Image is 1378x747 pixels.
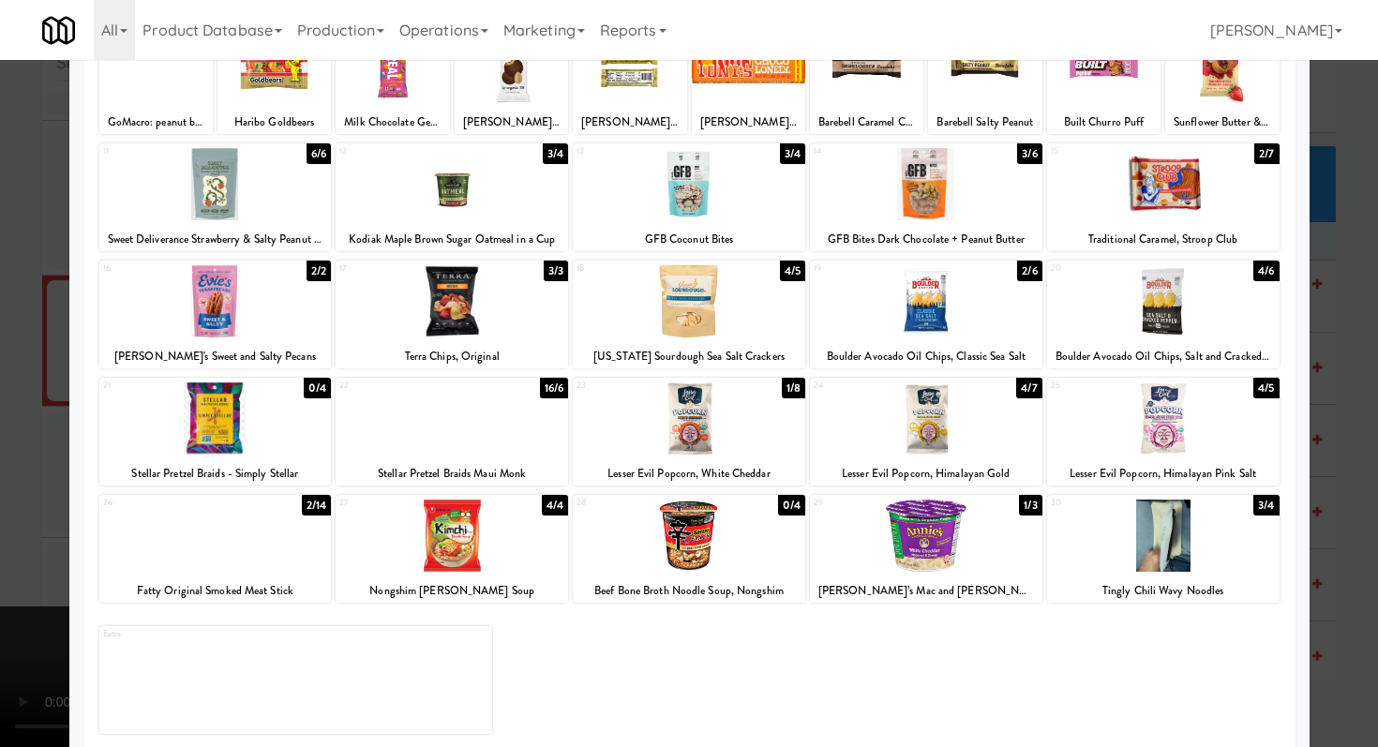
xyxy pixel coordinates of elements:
[1047,345,1280,368] div: Boulder Avocado Oil Chips, Salt and Cracked Pepper
[810,462,1042,486] div: Lesser Evil Popcorn, Himalayan Gold
[1050,111,1158,134] div: Built Churro Puff
[1051,378,1163,394] div: 25
[455,111,568,134] div: [PERSON_NAME]’s Peanut Butter Cups
[1050,579,1277,603] div: Tingly Chili Wavy Noodles
[1253,495,1279,515] div: 3/4
[928,111,1041,134] div: Barebell Salty Peanut
[810,111,923,134] div: Barebell Caramel Cashew
[1050,462,1277,486] div: Lesser Evil Popcorn, Himalayan Pink Salt
[99,143,332,251] div: 116/6Sweet Deliverance Strawberry & Salty Peanut Granola
[810,261,1042,368] div: 192/6Boulder Avocado Oil Chips, Classic Sea Salt
[813,462,1040,486] div: Lesser Evil Popcorn, Himalayan Gold
[544,261,568,281] div: 3/3
[99,228,332,251] div: Sweet Deliverance Strawberry & Salty Peanut Granola
[1047,462,1280,486] div: Lesser Evil Popcorn, Himalayan Pink Salt
[810,228,1042,251] div: GFB Bites Dark Chocolate + Peanut Butter
[102,462,329,486] div: Stellar Pretzel Braids - Simply Stellar
[455,26,568,134] div: 44/8[PERSON_NAME]’s Peanut Butter Cups
[573,378,805,486] div: 231/8Lesser Evil Popcorn, White Cheddar
[577,378,689,394] div: 23
[1047,378,1280,486] div: 254/5Lesser Evil Popcorn, Himalayan Pink Salt
[573,261,805,368] div: 184/5[US_STATE] Sourdough Sea Salt Crackers
[336,345,568,368] div: Terra Chips, Original
[543,143,568,164] div: 3/4
[810,26,923,134] div: 715/10Barebell Caramel Cashew
[573,111,686,134] div: [PERSON_NAME] Protein Bar - Chocolate Chip Cookie Dough
[1017,261,1041,281] div: 2/6
[573,495,805,603] div: 280/4Beef Bone Broth Noodle Soup, Nongshim
[336,228,568,251] div: Kodiak Maple Brown Sugar Oatmeal in a Cup
[813,228,1040,251] div: GFB Bites Dark Chocolate + Peanut Butter
[782,378,805,398] div: 1/8
[99,261,332,368] div: 162/2[PERSON_NAME]'s Sweet and Salty Pecans
[813,111,921,134] div: Barebell Caramel Cashew
[336,111,449,134] div: Milk Chocolate Gems, Unreal
[540,378,568,398] div: 16/6
[1047,143,1280,251] div: 152/7Traditional Caramel, Stroop Club
[780,143,805,164] div: 3/4
[814,495,926,511] div: 29
[336,495,568,603] div: 274/4Nongshim [PERSON_NAME] Soup
[573,143,805,251] div: 133/4GFB Coconut Bites
[1047,579,1280,603] div: Tingly Chili Wavy Noodles
[1253,378,1279,398] div: 4/5
[573,228,805,251] div: GFB Coconut Bites
[1016,378,1041,398] div: 4/7
[102,111,210,134] div: GoMacro: peanut butter chocolate chip
[217,111,331,134] div: Haribo Goldbears
[336,378,568,486] div: 2216/6Stellar Pretzel Braids Maui Monk
[1050,228,1277,251] div: Traditional Caramel, Stroop Club
[457,111,565,134] div: [PERSON_NAME]’s Peanut Butter Cups
[813,345,1040,368] div: Boulder Avocado Oil Chips, Classic Sea Salt
[307,261,331,281] div: 2/2
[542,495,568,515] div: 4/4
[336,26,449,134] div: 34/12Milk Chocolate Gems, Unreal
[577,261,689,276] div: 18
[810,143,1042,251] div: 143/6GFB Bites Dark Chocolate + Peanut Butter
[99,26,213,134] div: 110/12GoMacro: peanut butter chocolate chip
[810,579,1042,603] div: [PERSON_NAME]’s Mac and [PERSON_NAME], White Cheddar
[577,495,689,511] div: 28
[1047,228,1280,251] div: Traditional Caramel, Stroop Club
[931,111,1039,134] div: Barebell Salty Peanut
[339,261,452,276] div: 17
[810,495,1042,603] div: 291/3[PERSON_NAME]’s Mac and [PERSON_NAME], White Cheddar
[99,111,213,134] div: GoMacro: peanut butter chocolate chip
[576,579,802,603] div: Beef Bone Broth Noodle Soup, Nongshim
[928,26,1041,134] div: 84/9Barebell Salty Peanut
[99,626,493,734] div: Extra
[103,626,296,642] div: Extra
[339,378,452,394] div: 22
[1050,345,1277,368] div: Boulder Avocado Oil Chips, Salt and Cracked Pepper
[576,228,802,251] div: GFB Coconut Bites
[339,495,452,511] div: 27
[814,378,926,394] div: 24
[692,111,805,134] div: [PERSON_NAME]'s Chocolonely, Sea Salt Caramel
[1047,261,1280,368] div: 204/6Boulder Avocado Oil Chips, Salt and Cracked Pepper
[1047,26,1161,134] div: 97/10Built Churro Puff
[336,462,568,486] div: Stellar Pretzel Braids Maui Monk
[338,111,446,134] div: Milk Chocolate Gems, Unreal
[692,26,805,134] div: 614/6[PERSON_NAME]'s Chocolonely, Sea Salt Caramel
[810,345,1042,368] div: Boulder Avocado Oil Chips, Classic Sea Salt
[1051,495,1163,511] div: 30
[338,345,565,368] div: Terra Chips, Original
[1017,143,1041,164] div: 3/6
[336,143,568,251] div: 123/4Kodiak Maple Brown Sugar Oatmeal in a Cup
[336,261,568,368] div: 173/3Terra Chips, Original
[220,111,328,134] div: Haribo Goldbears
[1019,495,1041,515] div: 1/3
[103,261,216,276] div: 16
[102,579,329,603] div: Fatty Original Smoked Meat Stick
[1051,261,1163,276] div: 20
[1051,143,1163,159] div: 15
[102,345,329,368] div: [PERSON_NAME]'s Sweet and Salty Pecans
[217,26,331,134] div: 25/15Haribo Goldbears
[1165,111,1279,134] div: Sunflower Butter & Strawberry Jam Bites, Smash Foods
[1165,26,1279,134] div: 100/0Sunflower Butter & Strawberry Jam Bites, Smash Foods
[813,579,1040,603] div: [PERSON_NAME]’s Mac and [PERSON_NAME], White Cheddar
[780,261,805,281] div: 4/5
[573,345,805,368] div: [US_STATE] Sourdough Sea Salt Crackers
[1253,261,1279,281] div: 4/6
[307,143,331,164] div: 6/6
